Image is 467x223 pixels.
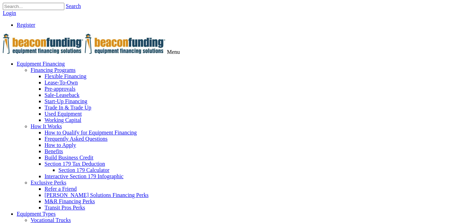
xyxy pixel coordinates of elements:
a: Equipment Types [17,211,56,217]
a: Working Capital [45,117,81,123]
a: Frequently Asked Questions [45,136,107,142]
a: [PERSON_NAME] Solutions Financing Perks [45,192,148,198]
a: Beacon Funding Corporation [3,49,83,55]
a: Used Equipment [45,111,82,117]
a: Trade In & Trade Up [45,105,91,110]
a: How to Apply [45,142,76,148]
a: Beacon Funding Corporation [85,49,166,55]
a: Refer a Friend [45,186,77,192]
a: Financing Programs [31,67,75,73]
a: Search [66,3,81,9]
a: Login [3,10,16,16]
a: Benefits [45,148,63,154]
a: Interactive Section 179 Infographic [45,173,123,179]
a: How It Works [31,123,62,129]
a: Menu [167,49,180,55]
a: M&R Financing Perks [45,198,95,204]
input: Search [3,3,64,10]
a: Section 179 Calculator [58,167,110,173]
a: How to Qualify for Equipment Financing [45,130,137,135]
a: Register [17,22,35,28]
img: Beacon Funding Corporation [3,34,83,54]
a: Build Business Credit [45,155,93,160]
a: Sale-Leaseback [45,92,79,98]
a: Flexible Financing [45,73,86,79]
a: Vocational Trucks [31,217,71,223]
a: Equipment Financing [17,61,65,67]
a: Section 179 Tax Deduction [45,161,105,167]
a: Transit Pros Perks [45,205,85,210]
img: Beacon Funding Corporation [85,34,166,54]
a: Start-Up Financing [45,98,87,104]
a: Lease-To-Own [45,80,78,85]
a: Exclusive Perks [31,180,66,185]
a: Pre-approvals [45,86,75,92]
